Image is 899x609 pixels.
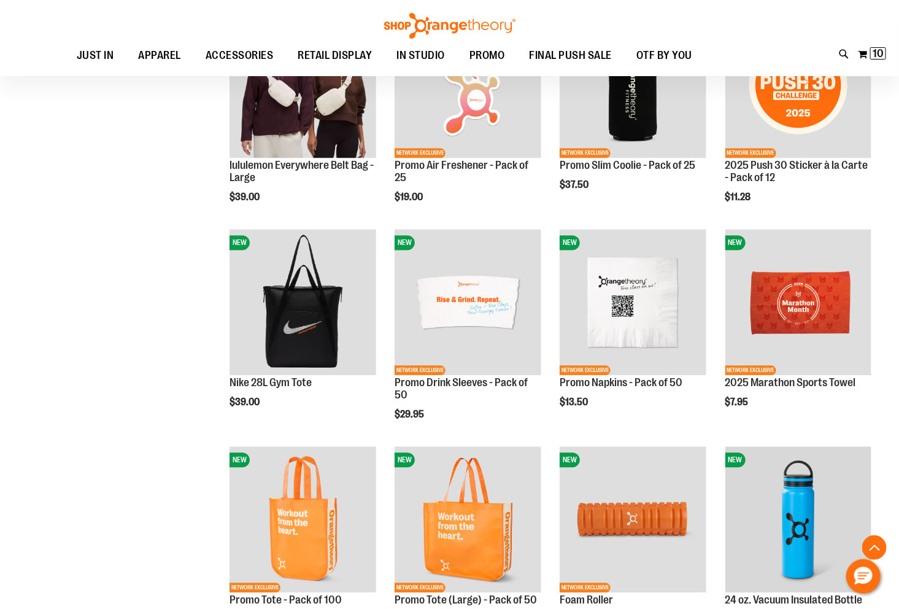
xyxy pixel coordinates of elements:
[560,180,590,191] span: $37.50
[725,12,871,160] a: 2025 Push 30 Sticker à la Carte - Pack of 12NEWNETWORK EXCLUSIVE
[725,453,746,468] span: NEW
[397,42,446,69] span: IN STUDIO
[862,535,887,560] button: Back To Top
[395,230,541,376] img: Promo Drink Sleeves - Pack of 50
[517,42,625,70] a: FINAL PUSH SALE
[382,13,517,39] img: Shop Orangetheory
[725,236,746,250] span: NEW
[395,583,446,593] span: NETWORK EXCLUSIVE
[395,447,541,595] a: Promo Tote (Large) - Pack of 50NEWNETWORK EXCLUSIVE
[560,366,611,376] span: NETWORK EXCLUSIVE
[719,223,878,440] div: product
[395,192,425,203] span: $19.00
[624,42,704,70] a: OTF BY YOU
[126,42,194,70] a: APPAREL
[298,42,372,69] span: RETAIL DISPLAY
[230,160,374,184] a: lululemon Everywhere Belt Bag - Large
[395,12,541,160] a: Promo Air Freshener - Pack of 25NEWNETWORK EXCLUSIVE
[560,377,682,389] a: Promo Napkins - Pack of 50
[725,192,753,203] span: $11.28
[725,149,776,158] span: NETWORK EXCLUSIVE
[230,230,376,376] img: Nike 28L Gym Tote
[388,6,547,235] div: product
[193,42,286,69] a: ACCESSORIES
[230,594,342,607] a: Promo Tote - Pack of 100
[560,12,706,160] a: Promo Slim Coolie - Pack of 25NEWNETWORK EXCLUSIVE
[388,223,547,452] div: product
[725,397,750,408] span: $7.95
[725,447,871,593] img: 24 oz. Vacuum Insulated Bottle
[725,366,776,376] span: NETWORK EXCLUSIVE
[554,223,712,440] div: product
[395,409,426,421] span: $29.95
[725,447,871,595] a: 24 oz. Vacuum Insulated BottleNEW
[385,42,458,70] a: IN STUDIO
[395,594,537,607] a: Promo Tote (Large) - Pack of 50
[230,12,376,160] a: lululemon Everywhere Belt Bag - LargeNEW
[560,160,695,172] a: Promo Slim Coolie - Pack of 25
[395,149,446,158] span: NETWORK EXCLUSIVE
[560,149,611,158] span: NETWORK EXCLUSIVE
[725,230,871,376] img: 2025 Marathon Sports Towel
[395,377,528,401] a: Promo Drink Sleeves - Pack of 50
[230,192,261,203] span: $39.00
[846,559,881,594] button: Hello, have a question? Let’s chat.
[139,42,182,69] span: APPAREL
[554,6,712,222] div: product
[873,47,884,60] span: 10
[457,42,517,70] a: PROMO
[560,594,613,607] a: Foam Roller
[395,366,446,376] span: NETWORK EXCLUSIVE
[230,236,250,250] span: NEW
[206,42,274,69] span: ACCESSORIES
[560,230,706,378] a: Promo Napkins - Pack of 50NEWNETWORK EXCLUSIVE
[395,160,528,184] a: Promo Air Freshener - Pack of 25
[64,42,126,70] a: JUST IN
[230,583,280,593] span: NETWORK EXCLUSIVE
[395,12,541,158] img: Promo Air Freshener - Pack of 25
[560,447,706,593] img: Foam Roller
[560,12,706,158] img: Promo Slim Coolie - Pack of 25
[469,42,505,69] span: PROMO
[223,6,382,235] div: product
[286,42,385,70] a: RETAIL DISPLAY
[560,447,706,595] a: Foam RollerNEWNETWORK EXCLUSIVE
[223,223,382,440] div: product
[530,42,612,69] span: FINAL PUSH SALE
[560,453,580,468] span: NEW
[395,230,541,378] a: Promo Drink Sleeves - Pack of 50NEWNETWORK EXCLUSIVE
[725,377,856,389] a: 2025 Marathon Sports Towel
[560,230,706,376] img: Promo Napkins - Pack of 50
[230,397,261,408] span: $39.00
[230,447,376,593] img: Promo Tote - Pack of 100
[395,236,415,250] span: NEW
[725,160,868,184] a: 2025 Push 30 Sticker à la Carte - Pack of 12
[395,447,541,593] img: Promo Tote (Large) - Pack of 50
[230,12,376,158] img: lululemon Everywhere Belt Bag - Large
[725,230,871,378] a: 2025 Marathon Sports TowelNEWNETWORK EXCLUSIVE
[560,583,611,593] span: NETWORK EXCLUSIVE
[77,42,114,69] span: JUST IN
[725,12,871,158] img: 2025 Push 30 Sticker à la Carte - Pack of 12
[230,453,250,468] span: NEW
[560,236,580,250] span: NEW
[725,594,863,607] a: 24 oz. Vacuum Insulated Bottle
[230,377,312,389] a: Nike 28L Gym Tote
[395,453,415,468] span: NEW
[230,447,376,595] a: Promo Tote - Pack of 100NEWNETWORK EXCLUSIVE
[230,230,376,378] a: Nike 28L Gym ToteNEW
[560,397,590,408] span: $13.50
[636,42,692,69] span: OTF BY YOU
[719,6,878,235] div: product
